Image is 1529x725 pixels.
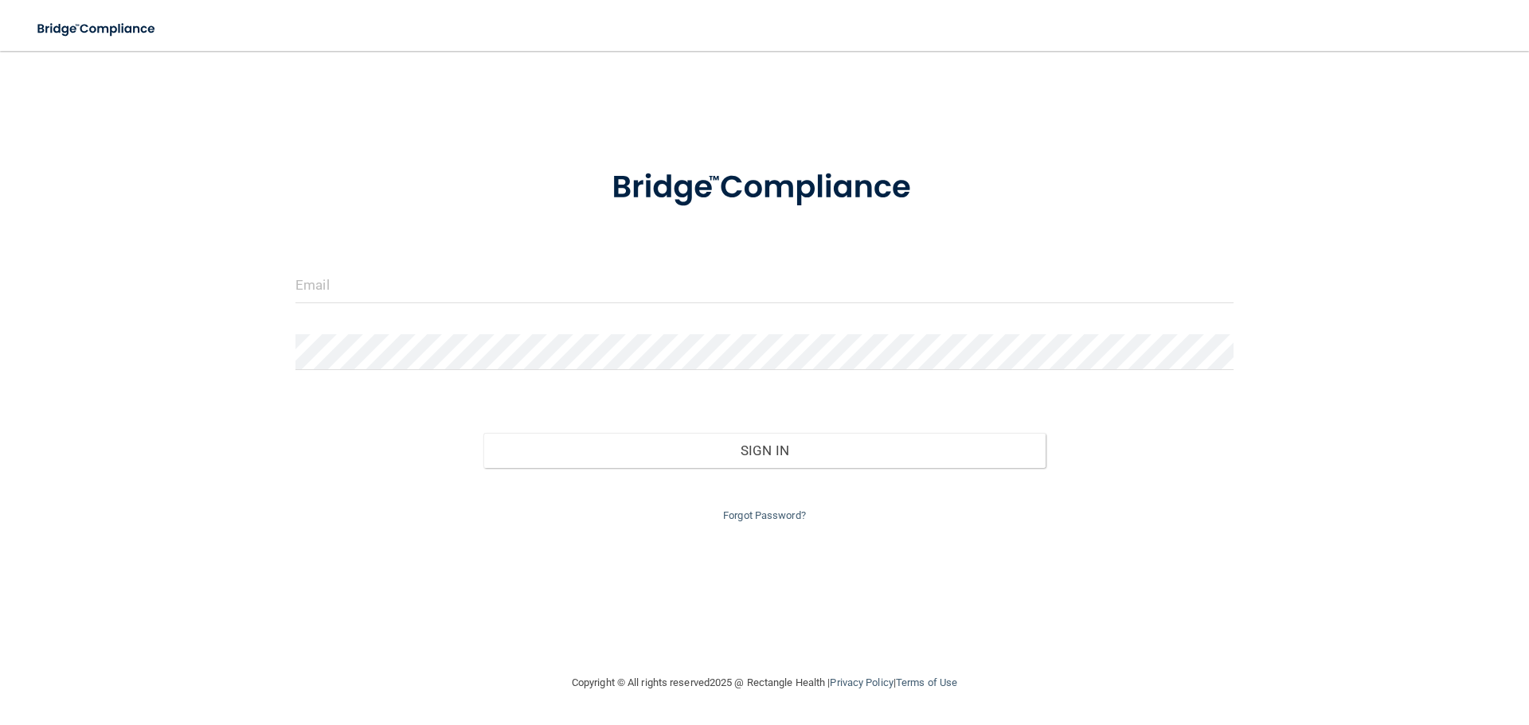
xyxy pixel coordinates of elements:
[24,13,170,45] img: bridge_compliance_login_screen.278c3ca4.svg
[474,657,1055,708] div: Copyright © All rights reserved 2025 @ Rectangle Health | |
[896,676,957,688] a: Terms of Use
[830,676,893,688] a: Privacy Policy
[295,267,1234,303] input: Email
[483,433,1046,468] button: Sign In
[579,146,950,229] img: bridge_compliance_login_screen.278c3ca4.svg
[723,509,806,521] a: Forgot Password?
